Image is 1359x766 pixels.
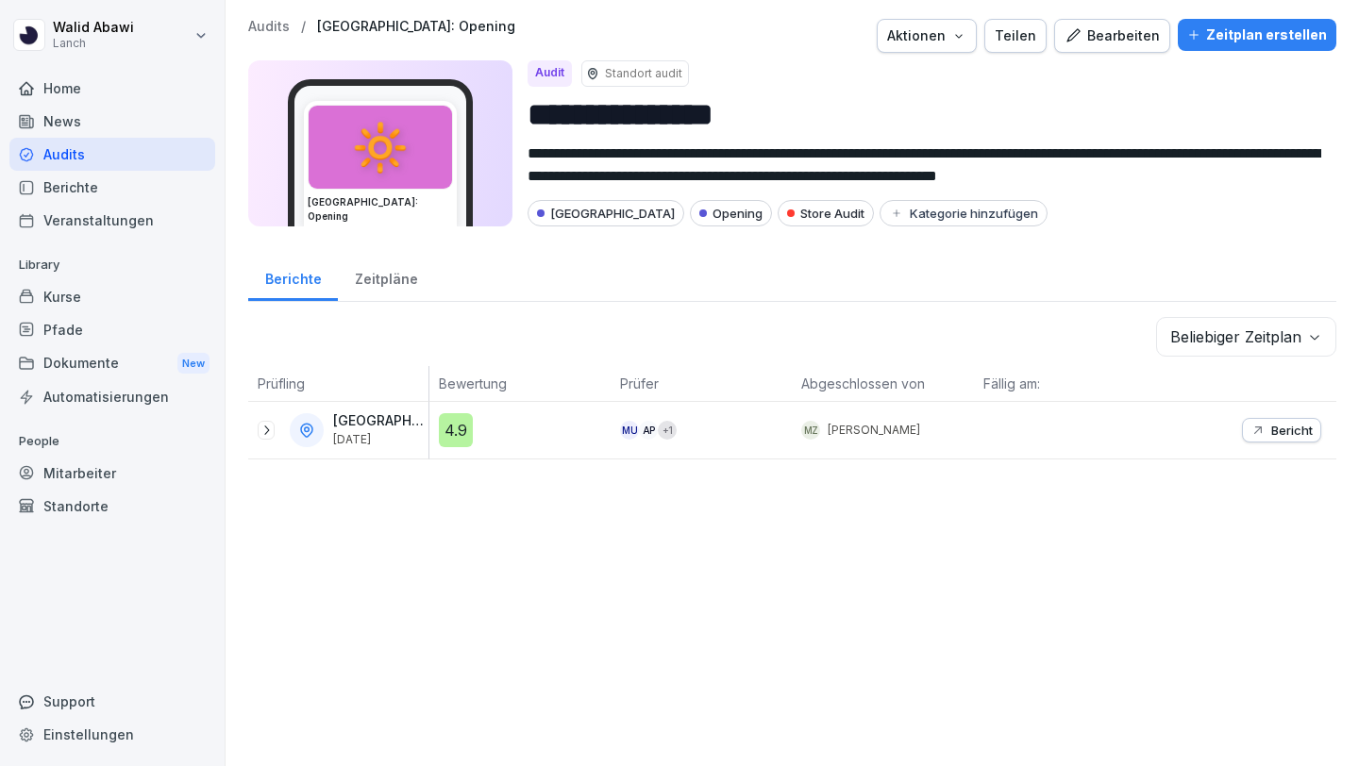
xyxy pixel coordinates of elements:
p: People [9,426,215,457]
a: Pfade [9,313,215,346]
p: [GEOGRAPHIC_DATA] [333,413,425,429]
div: Aktionen [887,25,966,46]
a: Audits [248,19,290,35]
p: Bericht [1271,423,1313,438]
button: Bearbeiten [1054,19,1170,53]
div: Kategorie hinzufügen [889,206,1038,221]
p: Prüfling [258,374,419,393]
div: [GEOGRAPHIC_DATA] [528,200,684,226]
div: MZ [801,421,820,440]
div: MU [620,421,639,440]
th: Fällig am: [974,366,1155,402]
a: [GEOGRAPHIC_DATA]: Opening [317,19,515,35]
div: Dokumente [9,346,215,381]
p: / [301,19,306,35]
h3: [GEOGRAPHIC_DATA]: Opening [308,195,453,224]
div: Teilen [995,25,1036,46]
a: Audits [9,138,215,171]
a: News [9,105,215,138]
button: Bericht [1242,418,1321,442]
p: Bewertung [439,374,601,393]
a: Kurse [9,280,215,313]
div: Support [9,685,215,718]
div: Store Audit [778,200,874,226]
div: AP [639,421,658,440]
a: DokumenteNew [9,346,215,381]
div: Bearbeiten [1065,25,1160,46]
p: Abgeschlossen von [801,374,964,393]
button: Aktionen [877,19,977,53]
a: Berichte [248,253,338,301]
div: 🔆 [309,106,452,189]
a: Home [9,72,215,105]
a: Standorte [9,490,215,523]
div: Zeitplan erstellen [1187,25,1327,45]
div: New [177,353,210,375]
a: Automatisierungen [9,380,215,413]
p: Lanch [53,37,134,50]
button: Teilen [984,19,1047,53]
p: [PERSON_NAME] [828,422,920,439]
a: Berichte [9,171,215,204]
div: 4.9 [439,413,473,447]
a: Einstellungen [9,718,215,751]
th: Prüfer [611,366,792,402]
a: Zeitpläne [338,253,434,301]
a: Mitarbeiter [9,457,215,490]
div: Audit [528,60,572,87]
p: Library [9,250,215,280]
div: Opening [690,200,772,226]
p: [DATE] [333,433,425,446]
button: Kategorie hinzufügen [880,200,1048,226]
p: Walid Abawi [53,20,134,36]
a: Veranstaltungen [9,204,215,237]
div: + 1 [658,421,677,440]
p: Standort audit [605,65,682,82]
button: Zeitplan erstellen [1178,19,1336,51]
